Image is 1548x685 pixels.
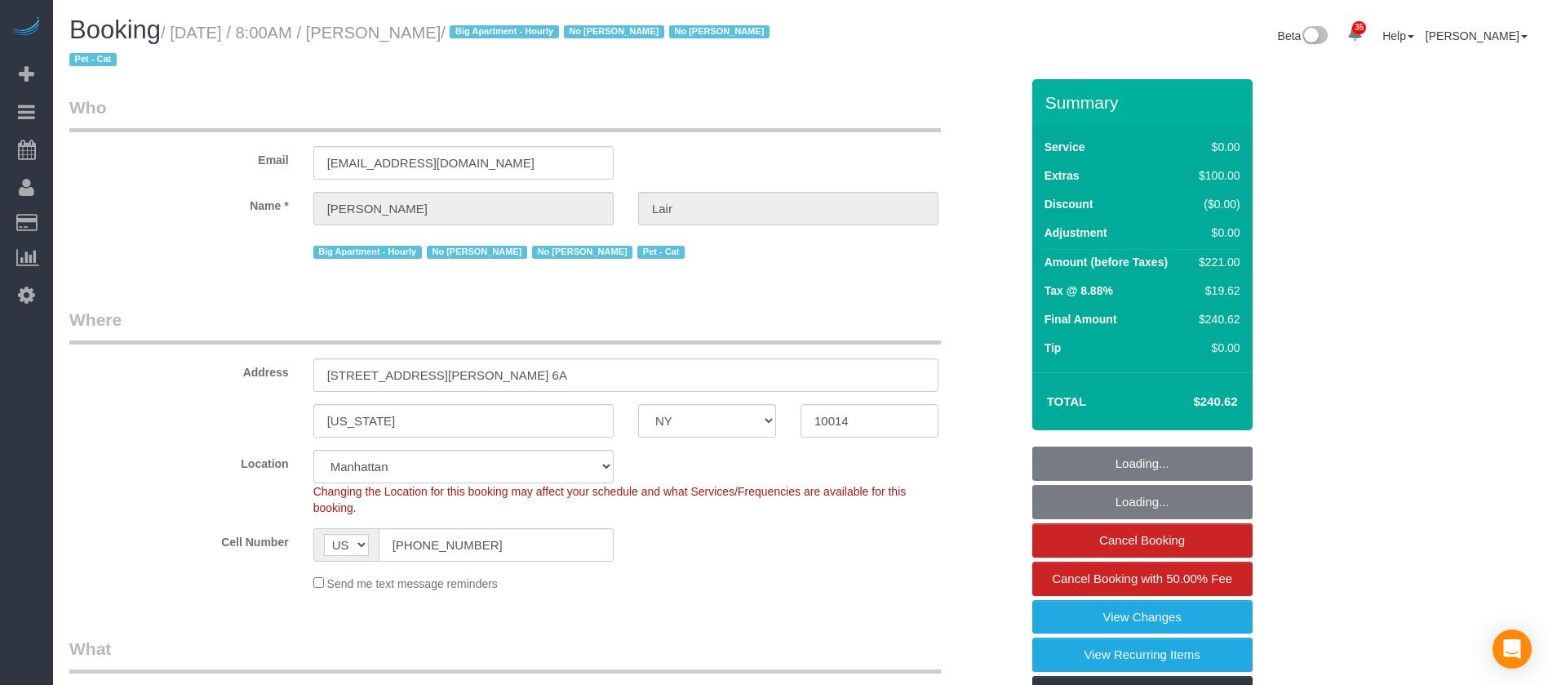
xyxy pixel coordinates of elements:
div: $240.62 [1192,311,1240,327]
label: Cell Number [57,528,301,550]
span: Changing the Location for this booking may affect your schedule and what Services/Frequencies are... [313,485,907,514]
h3: Summary [1045,93,1244,112]
label: Amount (before Taxes) [1045,254,1168,270]
div: Open Intercom Messenger [1493,629,1532,669]
legend: What [69,637,941,674]
legend: Who [69,96,941,132]
input: Last Name [638,192,938,225]
span: Booking [69,16,161,44]
span: No [PERSON_NAME] [669,25,770,38]
label: Tip [1045,340,1062,356]
div: $0.00 [1192,340,1240,356]
span: Pet - Cat [69,53,117,66]
div: $0.00 [1192,225,1240,241]
a: [PERSON_NAME] [1426,29,1528,42]
div: ($0.00) [1192,196,1240,212]
input: First Name [313,192,614,225]
a: Cancel Booking [1032,523,1253,558]
span: Pet - Cat [637,246,685,259]
label: Address [57,358,301,380]
label: Name * [57,192,301,214]
div: $19.62 [1192,282,1240,299]
input: Cell Number [379,528,614,562]
a: Cancel Booking with 50.00% Fee [1032,562,1253,596]
span: Big Apartment - Hourly [313,246,422,259]
label: Email [57,146,301,168]
label: Location [57,450,301,472]
span: Send me text message reminders [327,577,498,590]
div: $100.00 [1192,167,1240,184]
span: Big Apartment - Hourly [450,25,558,38]
img: Automaid Logo [10,16,42,39]
input: Email [313,146,614,180]
div: $0.00 [1192,139,1240,155]
img: New interface [1301,26,1328,47]
span: 35 [1352,21,1366,34]
legend: Where [69,308,941,345]
div: $221.00 [1192,254,1240,270]
label: Extras [1045,167,1080,184]
span: No [PERSON_NAME] [564,25,664,38]
h4: $240.62 [1144,395,1237,409]
strong: Total [1047,394,1087,408]
a: 35 [1339,16,1371,52]
input: Zip Code [801,404,938,438]
label: Discount [1045,196,1093,212]
a: View Recurring Items [1032,638,1253,672]
label: Tax @ 8.88% [1045,282,1113,299]
a: View Changes [1032,600,1253,634]
small: / [DATE] / 8:00AM / [PERSON_NAME] [69,24,774,69]
label: Adjustment [1045,225,1107,241]
span: No [PERSON_NAME] [532,246,632,259]
a: Beta [1278,29,1328,42]
label: Service [1045,139,1085,155]
a: Help [1382,29,1414,42]
span: Cancel Booking with 50.00% Fee [1052,572,1232,585]
input: City [313,404,614,438]
label: Final Amount [1045,311,1117,327]
span: No [PERSON_NAME] [427,246,527,259]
